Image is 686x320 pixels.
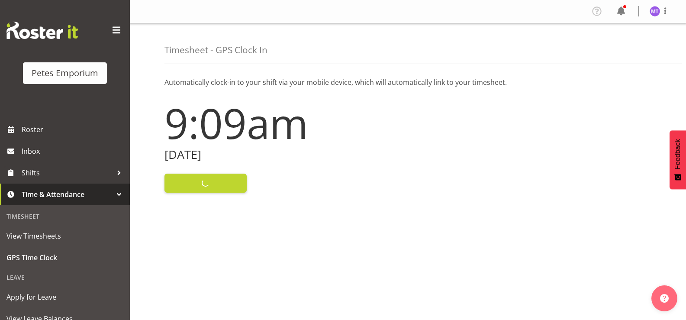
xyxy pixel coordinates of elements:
[32,67,98,80] div: Petes Emporium
[6,22,78,39] img: Rosterit website logo
[164,45,267,55] h4: Timesheet - GPS Clock In
[22,188,113,201] span: Time & Attendance
[22,145,126,158] span: Inbox
[2,247,128,268] a: GPS Time Clock
[670,130,686,189] button: Feedback - Show survey
[6,251,123,264] span: GPS Time Clock
[6,291,123,304] span: Apply for Leave
[2,225,128,247] a: View Timesheets
[650,6,660,16] img: mya-taupawa-birkhead5814.jpg
[2,207,128,225] div: Timesheet
[2,286,128,308] a: Apply for Leave
[6,229,123,242] span: View Timesheets
[2,268,128,286] div: Leave
[164,100,403,146] h1: 9:09am
[674,139,682,169] span: Feedback
[22,166,113,179] span: Shifts
[164,77,651,87] p: Automatically clock-in to your shift via your mobile device, which will automatically link to you...
[22,123,126,136] span: Roster
[164,148,403,162] h2: [DATE]
[660,294,669,303] img: help-xxl-2.png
